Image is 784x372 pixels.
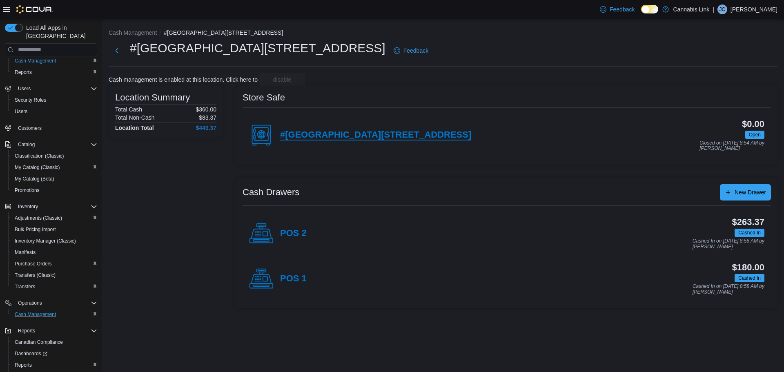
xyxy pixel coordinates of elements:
h3: $180.00 [732,263,764,272]
a: Cash Management [11,56,59,66]
span: Dashboards [15,350,47,357]
span: Users [18,85,31,92]
a: Transfers [11,282,38,292]
a: Manifests [11,247,39,257]
button: Canadian Compliance [8,336,100,348]
button: Customers [2,122,100,134]
button: Next [109,42,125,59]
button: Reports [8,359,100,371]
span: Feedback [610,5,635,13]
span: Transfers (Classic) [15,272,56,278]
span: Purchase Orders [11,259,97,269]
button: Catalog [2,139,100,150]
span: Cashed In [738,229,761,236]
span: Inventory [18,203,38,210]
span: Reports [15,69,32,76]
span: Operations [15,298,97,308]
a: Purchase Orders [11,259,55,269]
p: | [713,4,714,14]
button: Transfers [8,281,100,292]
p: Cashed In on [DATE] 8:58 AM by [PERSON_NAME] [693,284,764,295]
span: Operations [18,300,42,306]
span: Inventory [15,202,97,212]
button: New Drawer [720,184,771,200]
span: Promotions [11,185,97,195]
h4: #[GEOGRAPHIC_DATA][STREET_ADDRESS] [280,130,471,140]
button: My Catalog (Classic) [8,162,100,173]
span: Catalog [15,140,97,149]
span: Cashed In [738,274,761,282]
a: My Catalog (Classic) [11,163,63,172]
button: Transfers (Classic) [8,270,100,281]
h3: Cash Drawers [243,187,299,197]
span: Security Roles [11,95,97,105]
h6: Total Cash [115,106,142,113]
span: My Catalog (Classic) [15,164,60,171]
h4: $443.37 [196,125,216,131]
button: Bulk Pricing Import [8,224,100,235]
span: Reports [11,360,97,370]
span: Catalog [18,141,35,148]
a: Inventory Manager (Classic) [11,236,79,246]
button: Catalog [15,140,38,149]
p: Cashed In on [DATE] 8:56 AM by [PERSON_NAME] [693,238,764,249]
span: Classification (Classic) [11,151,97,161]
span: Canadian Compliance [15,339,63,345]
button: Operations [15,298,45,308]
nav: An example of EuiBreadcrumbs [109,29,777,38]
span: Users [15,84,97,94]
span: Cash Management [11,310,97,319]
span: Promotions [15,187,40,194]
span: Adjustments (Classic) [11,213,97,223]
button: Adjustments (Classic) [8,212,100,224]
span: Inventory Manager (Classic) [11,236,97,246]
span: Bulk Pricing Import [15,226,56,233]
span: Cash Management [15,311,56,318]
a: Classification (Classic) [11,151,67,161]
h1: #[GEOGRAPHIC_DATA][STREET_ADDRESS] [130,40,385,56]
span: My Catalog (Beta) [15,176,54,182]
button: Cash Management [8,309,100,320]
span: disable [273,76,291,84]
a: Transfers (Classic) [11,270,59,280]
button: My Catalog (Beta) [8,173,100,185]
span: JC [719,4,726,14]
a: Adjustments (Classic) [11,213,65,223]
a: Dashboards [11,349,51,359]
span: Cash Management [15,58,56,64]
span: Cashed In [735,274,764,282]
button: Security Roles [8,94,100,106]
span: Inventory Manager (Classic) [15,238,76,244]
span: Transfers [11,282,97,292]
a: Canadian Compliance [11,337,66,347]
a: Reports [11,67,35,77]
button: disable [259,73,305,86]
a: Reports [11,360,35,370]
span: Reports [15,362,32,368]
span: Users [11,107,97,116]
span: Dashboards [11,349,97,359]
button: Reports [8,67,100,78]
span: Users [15,108,27,115]
span: Purchase Orders [15,261,52,267]
h4: Location Total [115,125,154,131]
span: Feedback [403,47,428,55]
span: Security Roles [15,97,46,103]
button: Operations [2,297,100,309]
h3: $0.00 [742,119,764,129]
span: Reports [18,327,35,334]
h3: Store Safe [243,93,285,102]
button: Manifests [8,247,100,258]
a: Users [11,107,31,116]
p: $360.00 [196,106,216,113]
button: Inventory [2,201,100,212]
span: Cash Management [11,56,97,66]
h4: POS 1 [280,274,307,284]
a: Dashboards [8,348,100,359]
button: Users [2,83,100,94]
h3: Location Summary [115,93,190,102]
a: Cash Management [11,310,59,319]
a: Bulk Pricing Import [11,225,59,234]
span: Transfers [15,283,35,290]
span: Reports [11,67,97,77]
